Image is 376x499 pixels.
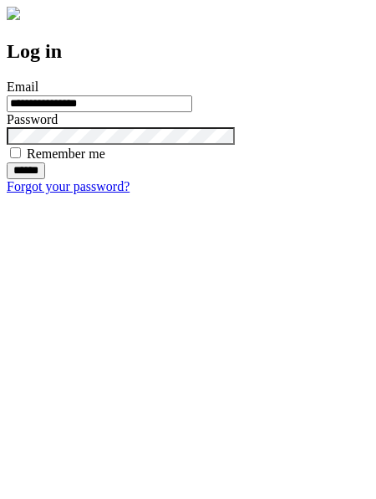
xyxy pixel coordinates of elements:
[7,179,130,193] a: Forgot your password?
[7,40,369,63] h2: Log in
[7,80,38,94] label: Email
[7,7,20,20] img: logo-4e3dc11c47720685a147b03b5a06dd966a58ff35d612b21f08c02c0306f2b779.png
[7,112,58,126] label: Password
[27,147,105,161] label: Remember me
